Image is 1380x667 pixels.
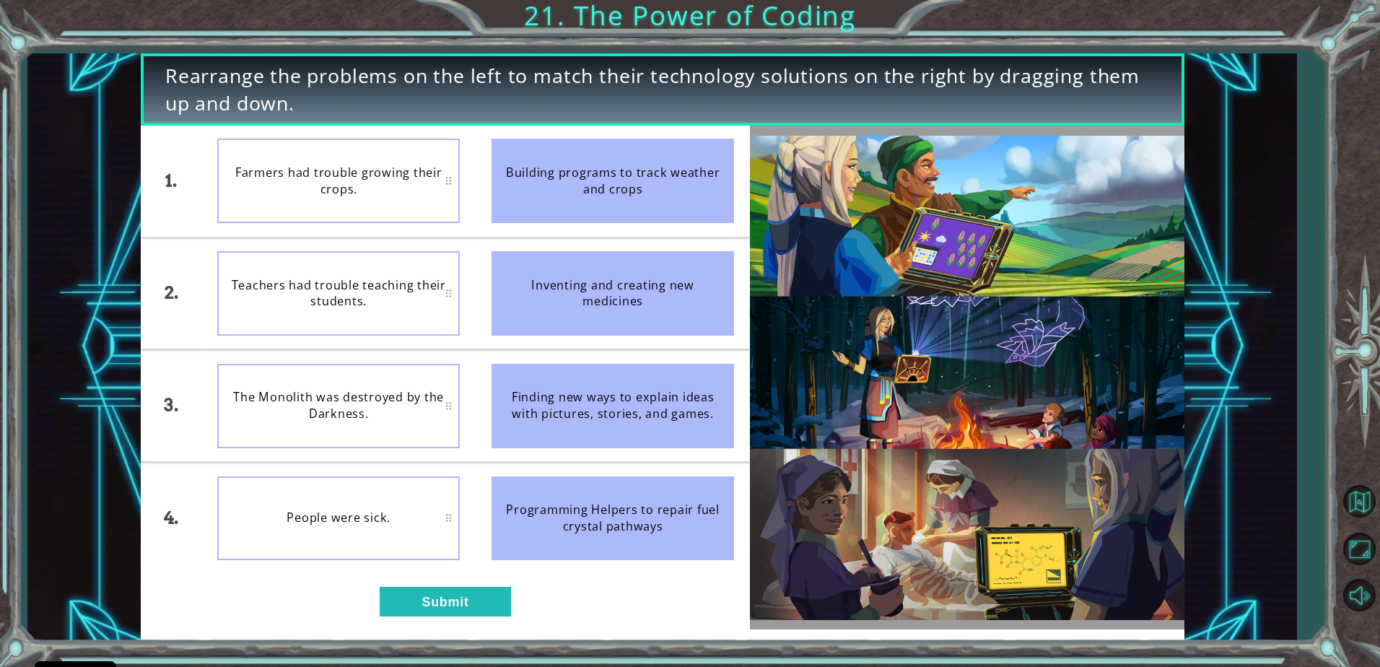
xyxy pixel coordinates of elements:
button: Maximize Browser [1338,528,1380,570]
div: The Monolith was destroyed by the Darkness. [217,364,460,448]
span: Rearrange the problems on the left to match their technology solutions on the right by dragging t... [165,62,1160,117]
div: Farmers had trouble growing their crops. [217,139,460,223]
button: Back to Map [1338,481,1380,523]
div: 2. [141,238,201,349]
div: 3. [141,350,201,461]
button: Mute [1338,575,1380,616]
button: Submit [380,587,511,616]
div: Programming Helpers to repair fuel crystal pathways [492,476,734,561]
div: 1. [141,126,201,237]
a: Back to Map [1338,479,1380,526]
div: Inventing and creating new medicines [492,251,734,336]
div: Building programs to track weather and crops [492,139,734,223]
div: People were sick. [217,476,460,561]
img: Interactive Art [750,136,1184,620]
div: Teachers had trouble teaching their students. [217,251,460,336]
div: 4. [141,463,201,574]
div: Finding new ways to explain ideas with pictures, stories, and games. [492,364,734,448]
